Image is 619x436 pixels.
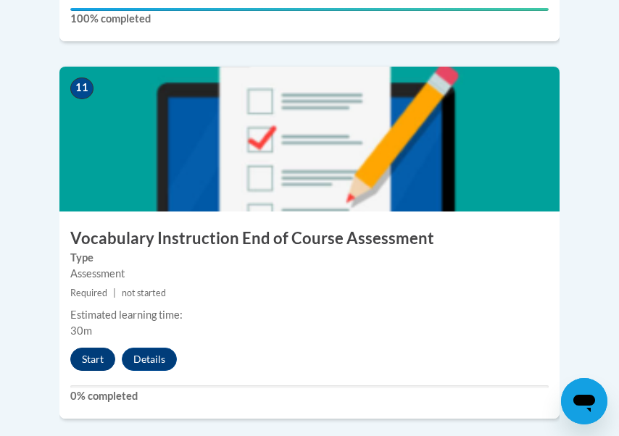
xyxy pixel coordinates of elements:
label: 0% completed [70,388,549,404]
iframe: Button to launch messaging window [561,378,607,424]
label: 100% completed [70,11,549,27]
span: | [113,288,116,298]
span: 11 [70,77,94,99]
span: not started [122,288,166,298]
span: 30m [70,324,92,337]
div: Estimated learning time: [70,307,549,323]
label: Type [70,250,549,266]
button: Details [122,348,177,371]
div: Your progress [70,8,549,11]
div: Assessment [70,266,549,282]
h3: Vocabulary Instruction End of Course Assessment [59,227,560,250]
img: Course Image [59,67,560,211]
button: Start [70,348,115,371]
span: Required [70,288,107,298]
